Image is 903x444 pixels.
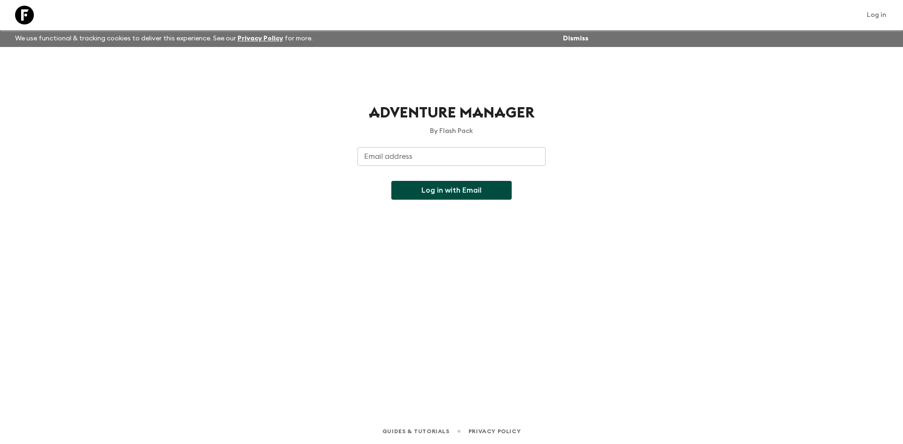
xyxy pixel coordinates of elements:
p: We use functional & tracking cookies to deliver this experience. See our for more. [11,30,317,47]
h1: Adventure Manager [357,103,546,123]
p: By Flash Pack [357,126,546,136]
a: Privacy Policy [468,426,521,436]
a: Log in [862,8,892,22]
a: Guides & Tutorials [382,426,450,436]
button: Log in with Email [391,181,512,200]
a: Privacy Policy [238,35,283,42]
button: Dismiss [561,32,591,45]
